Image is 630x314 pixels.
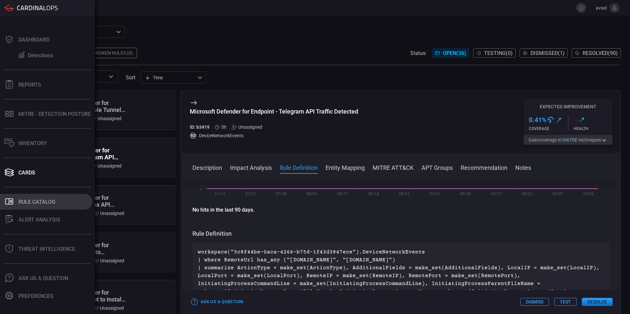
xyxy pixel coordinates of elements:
[429,192,440,196] text: 09/01
[524,135,613,145] button: Gaincoverage in3MITRE techniques
[232,124,262,130] div: Unassigned
[515,163,531,171] button: Notes
[91,163,122,169] div: Unassigned
[306,192,317,196] text: 08/04
[554,298,577,306] button: Test
[190,297,245,307] button: Ask Us a Question
[145,74,196,81] div: Time
[18,111,91,117] div: MITRE - Detection Posture
[337,192,348,196] text: 08/11
[106,72,116,81] button: Open
[18,293,53,299] div: Preferences
[443,50,466,56] span: Open ( 36 )
[93,305,124,311] div: Unassigned
[18,199,55,205] div: Rule Catalog
[221,124,226,130] span: Oct 15, 2025 9:11 AM
[522,192,532,196] text: 09/22
[192,163,222,171] button: Description
[421,163,453,171] button: APT Groups
[484,50,513,56] span: Testing ( 0 )
[94,211,124,216] div: Unassigned
[326,163,365,171] button: Entity Mapping
[583,50,618,56] span: Resolved ( 90 )
[91,116,122,121] div: Unassigned
[18,82,41,88] div: Reports
[18,246,75,252] div: Threat Intelligence
[198,248,605,311] p: workspace("5c8f44be-0aca-4266-b75d-1f43d3847ece").DeviceNetworkEvents | where RemoteUrl has_any (...
[89,48,137,58] div: Broken Rules (0)
[94,258,124,263] div: Unassigned
[230,163,272,171] button: Impact Analysis
[126,74,135,81] label: sort
[460,192,471,196] text: 09/08
[574,126,613,131] div: Health
[368,192,379,196] text: 08/18
[215,192,225,196] text: 07/14
[589,5,607,11] span: aviad
[190,124,210,130] h5: ID: b3419
[432,48,469,58] button: Open(36)
[491,192,502,196] text: 09/15
[280,163,318,171] button: Rule Definition
[18,170,35,176] div: Cards
[18,217,60,223] div: ALERT ANALYSIS
[529,116,547,124] h3: 0.41 %
[520,48,568,58] button: Dismissed(1)
[18,140,47,146] div: Inventory
[583,192,594,196] text: 10/06
[18,37,49,43] div: Dashboard
[461,163,507,171] button: Recommendation
[190,132,358,139] div: DeviceNetworkEvents
[524,104,613,109] h5: Expected Improvement
[530,50,565,56] span: Dismissed ( 1 )
[192,230,610,238] h3: Rule Definition
[473,48,516,58] button: Testing(0)
[561,137,564,143] span: 3
[529,126,568,131] div: Coverage
[190,108,358,115] div: Microsoft Defender for Endpoint - Telegram API Traffic Detected
[410,50,427,56] span: Status:
[552,192,563,196] text: 09/29
[28,52,53,59] div: Detections
[192,207,254,213] strong: No hits in the last 90 days.
[373,163,414,171] button: MITRE ATT&CK
[582,298,613,306] button: Resolve
[245,192,256,196] text: 07/21
[520,298,549,306] button: Dismiss
[276,192,287,196] text: 07/28
[572,48,621,58] button: Resolved(90)
[18,275,68,281] div: Ask Us A Question
[399,192,410,196] text: 08/25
